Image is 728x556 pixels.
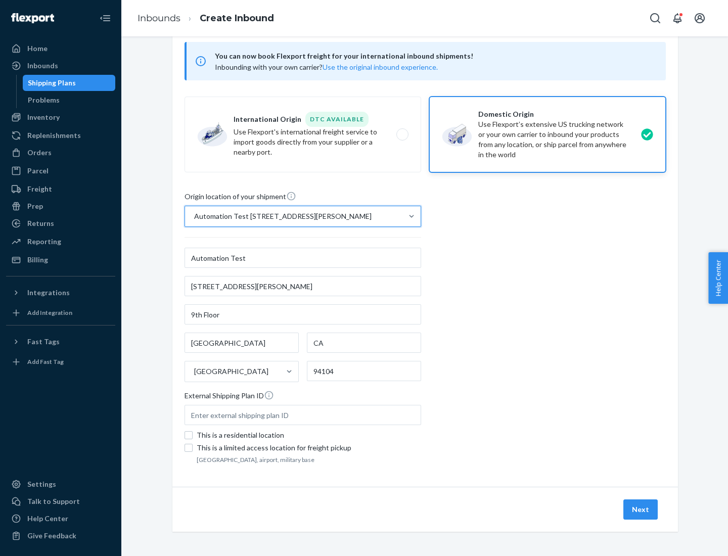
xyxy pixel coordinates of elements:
button: Integrations [6,285,115,301]
a: Shipping Plans [23,75,116,91]
input: Street Address [185,276,421,296]
button: Open account menu [690,8,710,28]
input: Enter external shipping plan ID [185,405,421,425]
div: This is a limited access location for freight pickup [197,443,421,453]
a: Freight [6,181,115,197]
div: Parcel [27,166,49,176]
a: Inventory [6,109,115,125]
a: Returns [6,215,115,231]
div: Fast Tags [27,337,60,347]
a: Create Inbound [200,13,274,24]
div: Problems [28,95,60,105]
div: Settings [27,479,56,489]
input: State [307,333,421,353]
a: Billing [6,252,115,268]
div: Give Feedback [27,531,76,541]
button: Use the original inbound experience. [323,62,438,72]
input: First & Last Name [185,248,421,268]
div: [GEOGRAPHIC_DATA] [194,366,268,377]
input: This is a residential location [185,431,193,439]
a: Settings [6,476,115,492]
div: Integrations [27,288,70,298]
img: Flexport logo [11,13,54,23]
span: Inbounding with your own carrier? [215,63,438,71]
a: Parcel [6,163,115,179]
div: Replenishments [27,130,81,141]
div: This is a residential location [197,430,421,440]
div: Billing [27,255,48,265]
div: Reporting [27,237,61,247]
div: Shipping Plans [28,78,76,88]
ol: breadcrumbs [129,4,282,33]
a: Replenishments [6,127,115,144]
div: Help Center [27,514,68,524]
input: [GEOGRAPHIC_DATA] [193,366,194,377]
a: Problems [23,92,116,108]
a: Home [6,40,115,57]
button: Close Navigation [95,8,115,28]
div: Prep [27,201,43,211]
a: Help Center [6,511,115,527]
div: Inbounds [27,61,58,71]
span: You can now book Flexport freight for your international inbound shipments! [215,50,654,62]
span: Origin location of your shipment [185,191,296,206]
a: Inbounds [6,58,115,74]
button: Next [623,499,658,520]
a: Reporting [6,234,115,250]
div: Add Integration [27,308,72,317]
div: Orders [27,148,52,158]
div: Home [27,43,48,54]
a: Talk to Support [6,493,115,509]
a: Inbounds [138,13,180,24]
button: Open Search Box [645,8,665,28]
div: Returns [27,218,54,228]
div: Automation Test [STREET_ADDRESS][PERSON_NAME] [194,211,372,221]
button: Give Feedback [6,528,115,544]
div: Add Fast Tag [27,357,64,366]
button: Help Center [708,252,728,304]
footer: [GEOGRAPHIC_DATA], airport, military base [197,455,421,464]
input: ZIP Code [307,361,421,381]
a: Orders [6,145,115,161]
input: Street Address 2 (Optional) [185,304,421,325]
span: External Shipping Plan ID [185,390,274,405]
a: Add Fast Tag [6,354,115,370]
a: Prep [6,198,115,214]
button: Open notifications [667,8,688,28]
div: Freight [27,184,52,194]
a: Add Integration [6,305,115,321]
button: Fast Tags [6,334,115,350]
input: City [185,333,299,353]
div: Talk to Support [27,496,80,506]
input: This is a limited access location for freight pickup [185,444,193,452]
div: Inventory [27,112,60,122]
